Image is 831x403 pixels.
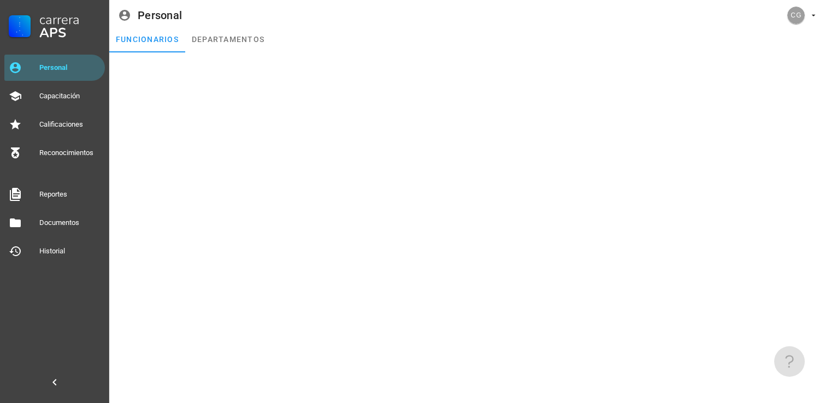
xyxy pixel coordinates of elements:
a: funcionarios [109,26,185,52]
div: Reconocimientos [39,149,101,157]
a: Reportes [4,181,105,208]
div: Historial [39,247,101,256]
div: Capacitación [39,92,101,100]
a: Personal [4,55,105,81]
div: Personal [138,9,182,21]
div: Documentos [39,218,101,227]
a: Capacitación [4,83,105,109]
div: Personal [39,63,101,72]
button: avatar [780,5,822,25]
a: Reconocimientos [4,140,105,166]
a: departamentos [185,26,271,52]
div: Calificaciones [39,120,101,129]
a: Documentos [4,210,105,236]
div: Reportes [39,190,101,199]
div: Carrera [39,13,101,26]
a: Calificaciones [4,111,105,138]
span: CG [790,7,802,24]
a: Historial [4,238,105,264]
div: APS [39,26,101,39]
div: avatar [787,7,805,24]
